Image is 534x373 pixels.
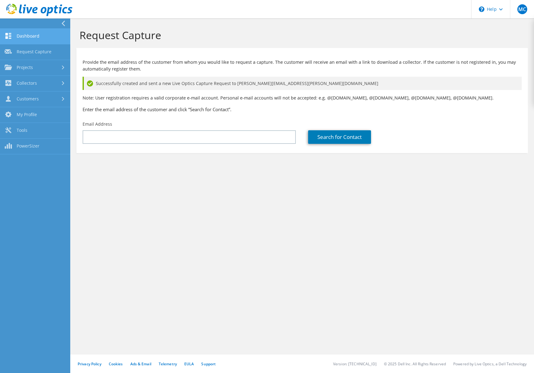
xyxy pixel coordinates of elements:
span: MC [517,4,527,14]
li: Powered by Live Optics, a Dell Technology [453,361,527,367]
li: Version: [TECHNICAL_ID] [333,361,377,367]
svg: \n [479,6,484,12]
a: Telemetry [159,361,177,367]
span: Successfully created and sent a new Live Optics Capture Request to [PERSON_NAME][EMAIL_ADDRESS][P... [96,80,378,87]
a: Ads & Email [130,361,151,367]
h1: Request Capture [79,29,522,42]
a: Privacy Policy [78,361,101,367]
h3: Enter the email address of the customer and click “Search for Contact”. [83,106,522,113]
p: Note: User registration requires a valid corporate e-mail account. Personal e-mail accounts will ... [83,95,522,101]
li: © 2025 Dell Inc. All Rights Reserved [384,361,446,367]
a: Support [201,361,216,367]
label: Email Address [83,121,112,127]
p: Provide the email address of the customer from whom you would like to request a capture. The cust... [83,59,522,72]
a: Search for Contact [308,130,371,144]
a: EULA [184,361,194,367]
a: Cookies [109,361,123,367]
